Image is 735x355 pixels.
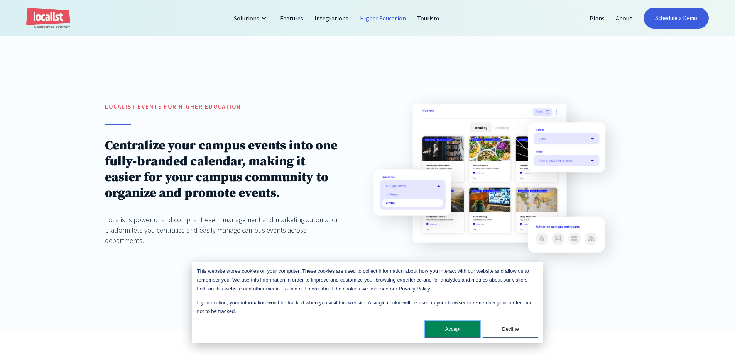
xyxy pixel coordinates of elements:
div: Localist's powerful and compliant event management and marketing automation platform lets you cen... [105,214,341,246]
div: Solutions [234,14,259,23]
p: This website stores cookies on your computer. These cookies are used to collect information about... [197,267,538,293]
div: Solutions [228,9,275,27]
a: Integrations [309,9,354,27]
a: Tourism [412,9,445,27]
div: Cookie banner [192,262,543,343]
a: Higher Education [355,9,412,27]
a: Features [275,9,309,27]
a: Schedule a Demo [644,8,709,29]
button: Accept [425,321,480,338]
a: About [610,9,638,27]
a: Plans [584,9,610,27]
h1: Centralize your campus events into one fully-branded calendar, making it easier for your campus c... [105,138,341,201]
a: home [26,8,70,29]
button: Decline [483,321,538,338]
p: If you decline, your information won’t be tracked when you visit this website. A single cookie wi... [197,299,538,316]
h5: localist Events for Higher education [105,102,341,111]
